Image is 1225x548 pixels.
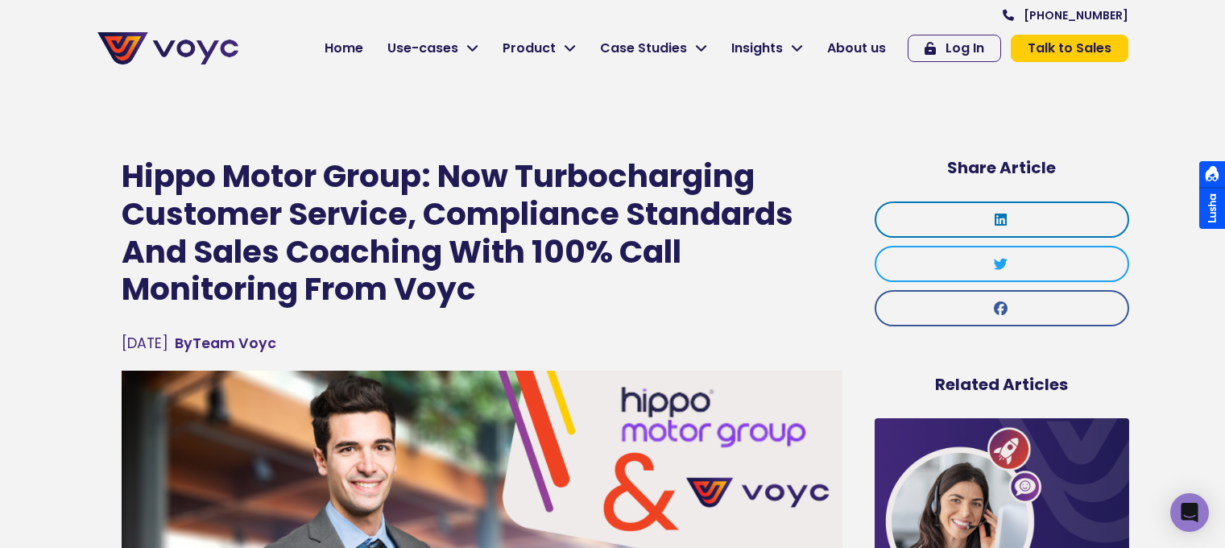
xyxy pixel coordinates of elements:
[490,32,588,64] a: Product
[875,158,1129,177] h5: Share Article
[375,32,490,64] a: Use-cases
[731,39,783,58] span: Insights
[875,246,1129,282] div: Share on twitter
[175,333,276,354] a: ByTeam Voyc
[815,32,898,64] a: About us
[97,32,238,64] img: voyc-full-logo
[312,32,375,64] a: Home
[1024,10,1128,21] span: [PHONE_NUMBER]
[875,375,1129,394] h5: Related Articles
[588,32,719,64] a: Case Studies
[325,39,363,58] span: Home
[1028,42,1111,55] span: Talk to Sales
[1011,35,1128,62] a: Talk to Sales
[600,39,687,58] span: Case Studies
[1003,10,1128,21] a: [PHONE_NUMBER]
[122,158,842,309] h1: Hippo Motor Group: Now Turbocharging Customer Service, Compliance Standards And Sales Coaching Wi...
[875,201,1129,238] div: Share on linkedin
[875,290,1129,326] div: Share on facebook
[503,39,556,58] span: Product
[175,334,192,353] span: By
[1170,493,1209,532] div: Open Intercom Messenger
[175,333,276,354] span: Team Voyc
[908,35,1001,62] a: Log In
[827,39,886,58] span: About us
[719,32,815,64] a: Insights
[122,334,168,353] time: [DATE]
[387,39,458,58] span: Use-cases
[946,42,984,55] span: Log In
